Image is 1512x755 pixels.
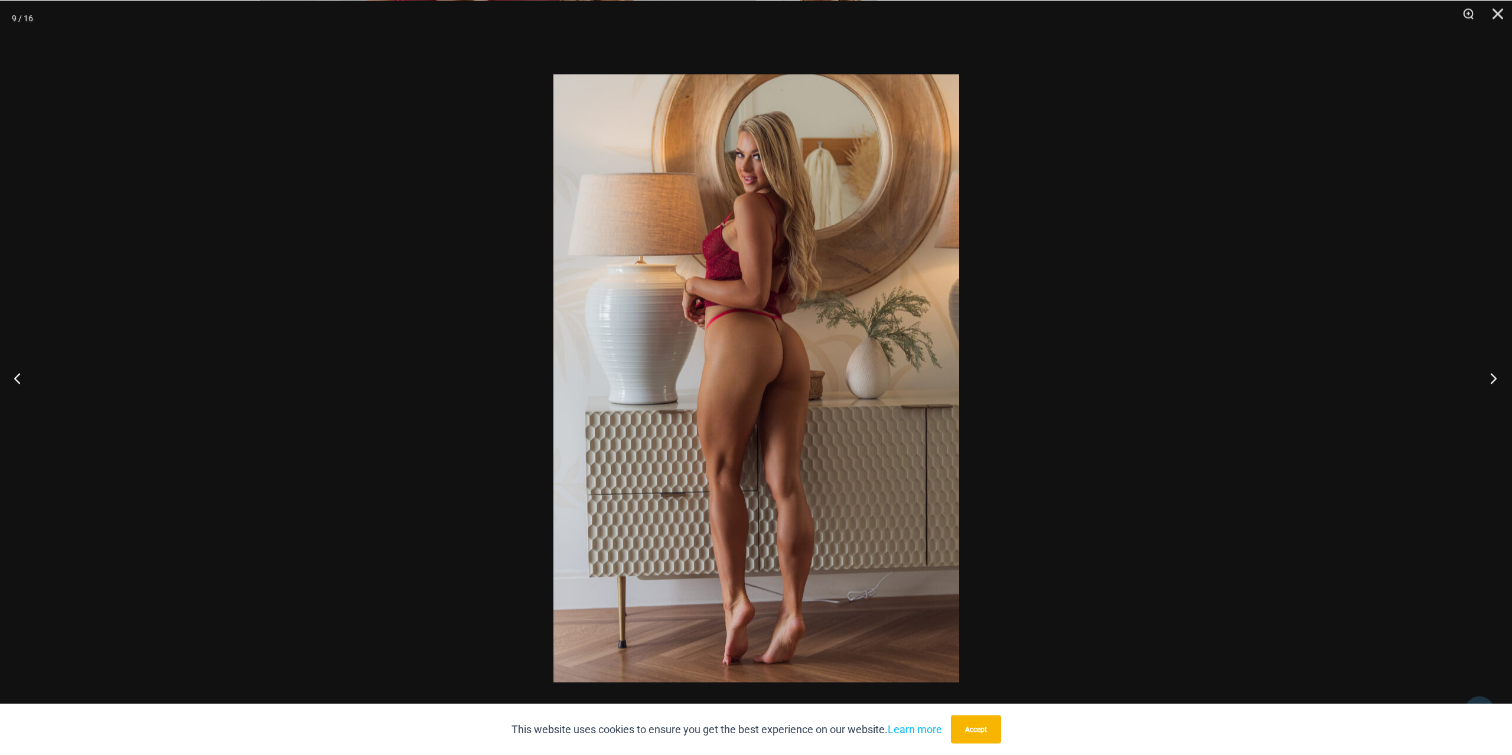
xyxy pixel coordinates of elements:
button: Next [1468,348,1512,407]
a: Learn more [888,723,942,735]
p: This website uses cookies to ensure you get the best experience on our website. [511,720,942,738]
button: Accept [951,715,1001,743]
div: 9 / 16 [12,9,33,27]
img: Guilty Pleasures Red 1260 Slip 689 Micro 02 [553,74,959,682]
